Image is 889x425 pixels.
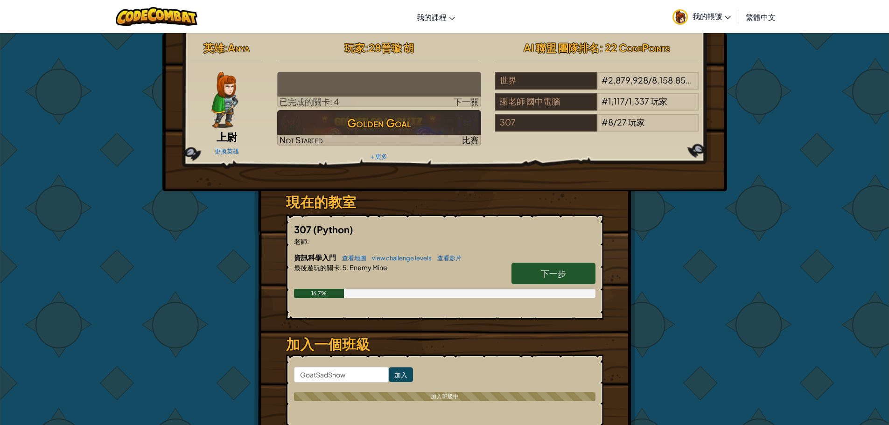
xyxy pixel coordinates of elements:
span: : 22 CodePoints [599,41,670,54]
span: 307 [294,223,313,235]
a: Golden GoalNot Started比賽 [277,110,481,146]
span: 玩家 [344,41,365,54]
span: 8 [608,117,613,127]
a: 查看影片 [433,254,462,262]
h3: 加入一個班級 [286,334,603,355]
div: 謝老師 國中電腦 [495,93,597,111]
span: 1,337 [629,96,649,106]
h3: 現在的教室 [286,191,603,212]
span: 比賽 [462,134,479,145]
span: 2,879,928 [608,75,648,85]
span: 老師 [294,237,307,245]
span: 5. [342,263,349,272]
span: / [613,117,617,127]
a: + 更多 [371,153,387,160]
span: Anya [228,41,250,54]
div: 世界 [495,72,597,90]
span: Not Started [280,134,323,145]
a: view challenge levels [367,254,432,262]
a: 我的帳號 [668,2,735,31]
span: 上尉 [217,130,237,143]
span: # [602,117,608,127]
img: captain-pose.png [211,72,238,128]
span: 27 [617,117,627,127]
span: 英雄 [203,41,224,54]
span: 已完成的關卡: 4 [280,96,339,107]
span: / [648,75,652,85]
img: CodeCombat logo [116,7,197,26]
span: : [340,263,342,272]
span: 最後遊玩的關卡 [294,263,340,272]
span: : [224,41,228,54]
span: : [307,237,309,245]
input: <Enter Class Code> [294,367,389,383]
img: avatar [672,9,688,25]
div: 加入班級中 [294,392,595,401]
a: 繁體中文 [741,4,780,29]
span: AI 聯盟 團隊排名 [524,41,599,54]
a: 我的課程 [412,4,460,29]
span: 玩家 [692,75,709,85]
a: 下一關 [277,72,481,107]
span: : [365,41,369,54]
span: 玩家 [651,96,667,106]
a: 307#8/27玩家 [495,123,699,133]
a: 更換英雄 [215,147,239,155]
span: 下一步 [541,268,566,279]
span: # [602,96,608,106]
a: 查看地圖 [337,254,366,262]
span: 28晉璇 胡 [369,41,414,54]
a: 世界#2,879,928/8,158,852玩家 [495,81,699,91]
h3: Golden Goal [277,112,481,133]
span: # [602,75,608,85]
span: 1,117 [608,96,625,106]
span: 我的課程 [417,12,447,22]
img: Golden Goal [277,110,481,146]
span: 下一關 [454,96,479,107]
span: 資訊科學入門 [294,253,337,262]
div: 307 [495,114,597,132]
span: / [625,96,629,106]
span: 玩家 [628,117,645,127]
span: 繁體中文 [746,12,776,22]
span: Enemy Mine [349,263,387,272]
span: 我的帳號 [693,11,731,21]
input: 加入 [389,367,413,382]
span: (Python) [313,223,353,235]
a: 謝老師 國中電腦#1,117/1,337玩家 [495,102,699,112]
div: 16.7% [294,289,344,298]
span: 8,158,852 [652,75,691,85]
